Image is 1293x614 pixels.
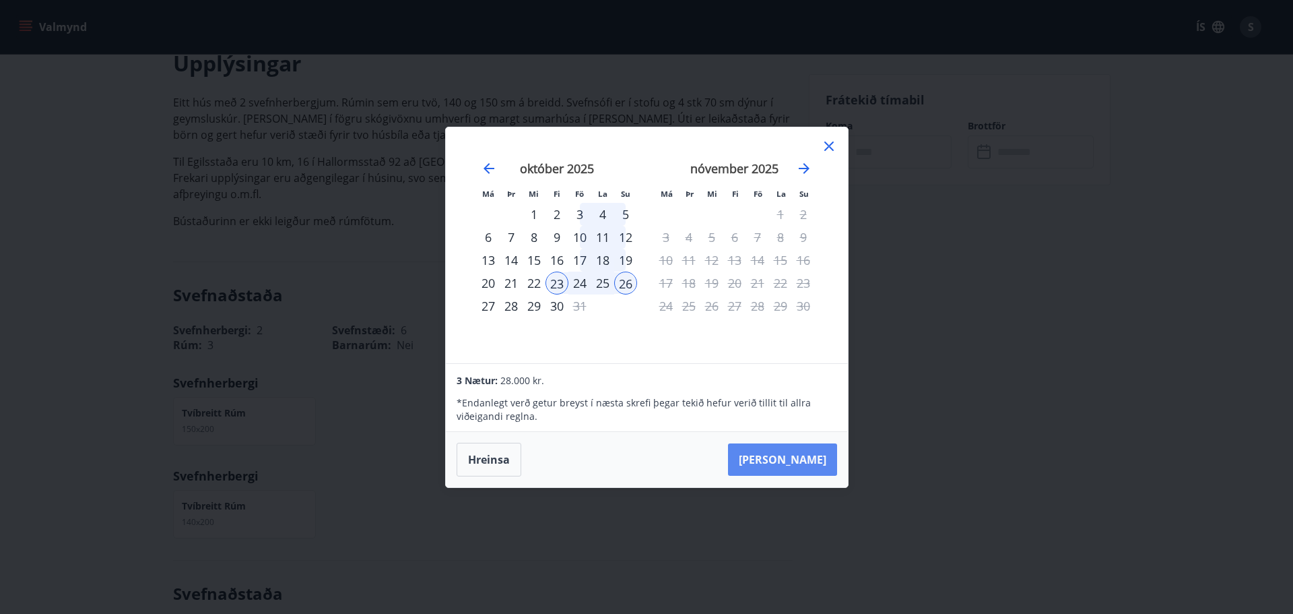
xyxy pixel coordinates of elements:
[523,226,545,249] td: Choose miðvikudagur, 8. október 2025 as your check-in date. It’s available.
[575,189,584,199] small: Fö
[614,272,637,295] div: 26
[700,226,723,249] td: Not available. miðvikudagur, 5. nóvember 2025
[700,249,723,272] td: Not available. miðvikudagur, 12. nóvember 2025
[545,203,568,226] td: Choose fimmtudagur, 2. október 2025 as your check-in date. It’s available.
[545,226,568,249] div: 9
[529,189,539,199] small: Mi
[614,226,637,249] div: 12
[545,249,568,272] td: Choose fimmtudagur, 16. október 2025 as your check-in date. It’s available.
[707,189,717,199] small: Mi
[746,295,769,317] td: Not available. föstudagur, 28. nóvember 2025
[568,226,591,249] div: 10
[769,226,792,249] td: Not available. laugardagur, 8. nóvember 2025
[500,249,523,272] td: Choose þriðjudagur, 14. október 2025 as your check-in date. It’s available.
[776,189,786,199] small: La
[746,249,769,272] td: Not available. föstudagur, 14. nóvember 2025
[769,249,792,272] td: Not available. laugardagur, 15. nóvember 2025
[568,203,591,226] div: 3
[477,226,500,249] div: 6
[500,226,523,249] div: 7
[545,272,568,295] td: Selected as start date. fimmtudagur, 23. október 2025
[614,272,637,295] td: Selected as end date. sunnudagur, 26. október 2025
[568,203,591,226] td: Choose föstudagur, 3. október 2025 as your check-in date. It’s available.
[591,226,614,249] div: 11
[568,295,591,317] td: Choose föstudagur, 31. október 2025 as your check-in date. It’s available.
[523,203,545,226] div: 1
[477,249,500,272] div: 13
[523,295,545,317] div: 29
[477,295,500,317] div: 27
[591,272,614,295] td: Selected. laugardagur, 25. október 2025
[462,144,832,347] div: Calendar
[523,226,545,249] div: 8
[457,374,498,387] span: 3 Nætur:
[482,189,494,199] small: Má
[769,295,792,317] td: Not available. laugardagur, 29. nóvember 2025
[614,249,637,272] td: Choose sunnudagur, 19. október 2025 as your check-in date. It’s available.
[554,189,560,199] small: Fi
[723,226,746,249] td: Not available. fimmtudagur, 6. nóvember 2025
[769,272,792,295] td: Not available. laugardagur, 22. nóvember 2025
[457,396,836,423] p: * Endanlegt verð getur breyst í næsta skrefi þegar tekið hefur verið tillit til allra viðeigandi ...
[568,272,591,295] div: 24
[591,249,614,272] div: 18
[677,272,700,295] td: Not available. þriðjudagur, 18. nóvember 2025
[746,226,769,249] td: Not available. föstudagur, 7. nóvember 2025
[568,249,591,272] td: Choose föstudagur, 17. október 2025 as your check-in date. It’s available.
[500,272,523,295] td: Choose þriðjudagur, 21. október 2025 as your check-in date. It’s available.
[523,203,545,226] td: Choose miðvikudagur, 1. október 2025 as your check-in date. It’s available.
[792,249,815,272] td: Not available. sunnudagur, 16. nóvember 2025
[591,203,614,226] div: 4
[614,226,637,249] td: Choose sunnudagur, 12. október 2025 as your check-in date. It’s available.
[677,249,700,272] td: Not available. þriðjudagur, 11. nóvember 2025
[723,295,746,317] td: Not available. fimmtudagur, 27. nóvember 2025
[500,295,523,317] div: 28
[457,443,521,477] button: Hreinsa
[655,272,677,295] td: Not available. mánudagur, 17. nóvember 2025
[545,295,568,317] div: 30
[477,226,500,249] td: Choose mánudagur, 6. október 2025 as your check-in date. It’s available.
[545,295,568,317] td: Choose fimmtudagur, 30. október 2025 as your check-in date. It’s available.
[500,272,523,295] div: 21
[614,203,637,226] div: 5
[568,226,591,249] td: Choose föstudagur, 10. október 2025 as your check-in date. It’s available.
[700,295,723,317] td: Not available. miðvikudagur, 26. nóvember 2025
[477,295,500,317] td: Choose mánudagur, 27. október 2025 as your check-in date. It’s available.
[799,189,809,199] small: Su
[568,272,591,295] td: Selected. föstudagur, 24. október 2025
[500,249,523,272] div: 14
[677,226,700,249] td: Not available. þriðjudagur, 4. nóvember 2025
[507,189,515,199] small: Þr
[500,295,523,317] td: Choose þriðjudagur, 28. október 2025 as your check-in date. It’s available.
[792,203,815,226] td: Not available. sunnudagur, 2. nóvember 2025
[481,160,497,177] div: Move backward to switch to the previous month.
[523,272,545,295] div: 22
[792,295,815,317] td: Not available. sunnudagur, 30. nóvember 2025
[568,295,591,317] div: Aðeins útritun í boði
[661,189,673,199] small: Má
[700,272,723,295] td: Not available. miðvikudagur, 19. nóvember 2025
[545,226,568,249] td: Choose fimmtudagur, 9. október 2025 as your check-in date. It’s available.
[796,160,812,177] div: Move forward to switch to the next month.
[545,272,568,295] div: 23
[614,203,637,226] td: Choose sunnudagur, 5. október 2025 as your check-in date. It’s available.
[523,272,545,295] td: Choose miðvikudagur, 22. október 2025 as your check-in date. It’s available.
[746,272,769,295] td: Not available. föstudagur, 21. nóvember 2025
[523,249,545,272] div: 15
[520,160,594,177] strong: október 2025
[591,203,614,226] td: Choose laugardagur, 4. október 2025 as your check-in date. It’s available.
[568,249,591,272] div: 17
[621,189,630,199] small: Su
[545,249,568,272] div: 16
[754,189,762,199] small: Fö
[732,189,739,199] small: Fi
[655,226,677,249] td: Not available. mánudagur, 3. nóvember 2025
[655,249,677,272] td: Not available. mánudagur, 10. nóvember 2025
[591,272,614,295] div: 25
[500,374,544,387] span: 28.000 kr.
[677,295,700,317] td: Not available. þriðjudagur, 25. nóvember 2025
[614,249,637,272] div: 19
[769,203,792,226] td: Not available. laugardagur, 1. nóvember 2025
[792,272,815,295] td: Not available. sunnudagur, 23. nóvember 2025
[477,272,500,295] div: 20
